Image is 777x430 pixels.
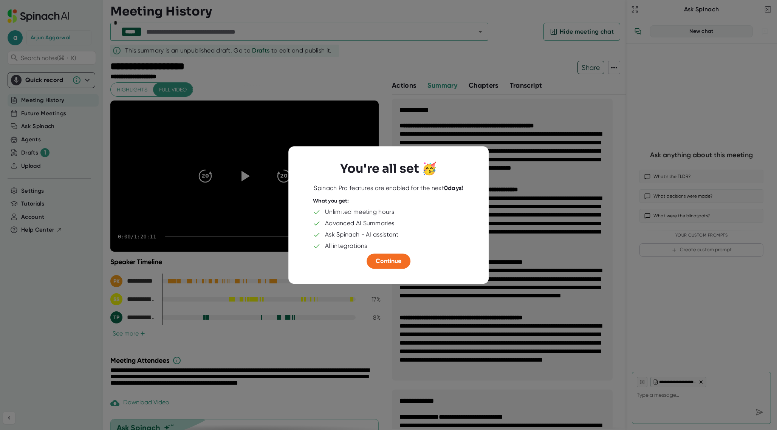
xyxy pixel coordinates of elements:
div: Ask Spinach - AI assistant [325,231,399,238]
span: Continue [376,257,401,264]
b: 0 days! [444,184,463,192]
div: Unlimited meeting hours [325,208,394,216]
h3: You're all set 🥳 [340,161,437,176]
div: What you get: [313,198,349,204]
div: Spinach Pro features are enabled for the next [314,184,463,192]
div: Advanced AI Summaries [325,220,394,227]
div: All integrations [325,242,367,250]
button: Continue [367,254,410,269]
